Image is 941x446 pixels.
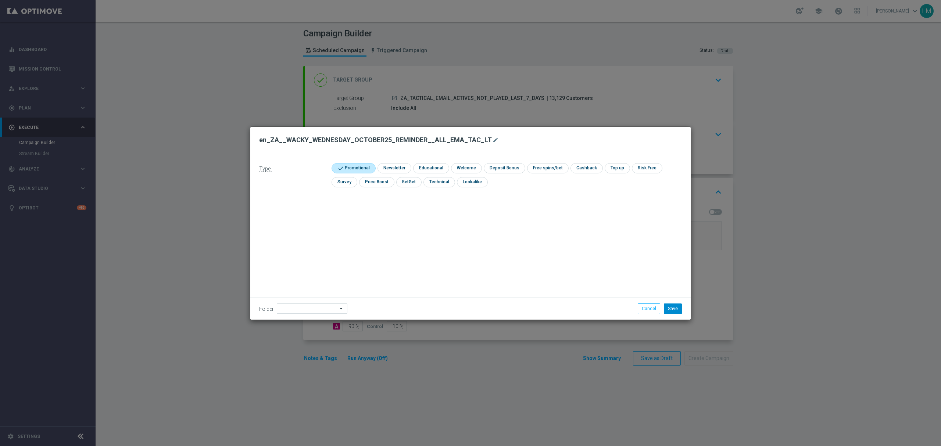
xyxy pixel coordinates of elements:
[664,303,682,314] button: Save
[638,303,660,314] button: Cancel
[259,136,492,144] h2: en_ZA__WACKY_WEDNESDAY_OCTOBER25_REMINDER__ALL_EMA_TAC_LT
[493,137,498,143] i: mode_edit
[259,166,272,172] span: Type:
[492,136,501,144] button: mode_edit
[338,304,345,313] i: arrow_drop_down
[259,306,274,312] label: Folder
